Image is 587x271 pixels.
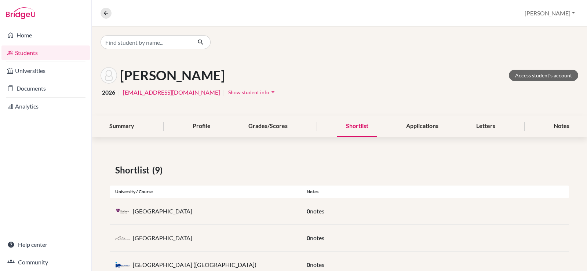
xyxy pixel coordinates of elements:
img: nl_eur_4vlv7oka.png [115,235,130,241]
span: Show student info [228,89,269,95]
img: Youssef NEAMATALLA's avatar [101,67,117,84]
button: [PERSON_NAME] [521,6,578,20]
input: Find student by name... [101,35,192,49]
a: Help center [1,237,90,252]
span: | [118,88,120,97]
div: Summary [101,116,143,137]
img: gb_d86__169hhdl.png [115,209,130,214]
span: 0 [307,208,310,215]
div: Profile [184,116,219,137]
p: [GEOGRAPHIC_DATA] [133,207,192,216]
div: Shortlist [337,116,377,137]
a: Community [1,255,90,270]
span: Shortlist [115,164,152,177]
span: 0 [307,234,310,241]
div: Grades/Scores [240,116,296,137]
span: 2026 [102,88,115,97]
img: es_ie_ppg3uco7.png [115,262,130,268]
div: Applications [397,116,447,137]
span: notes [310,234,324,241]
div: University / Course [110,188,301,195]
div: Letters [467,116,504,137]
a: Home [1,28,90,43]
img: Bridge-U [6,7,35,19]
div: Notes [545,116,578,137]
div: Notes [301,188,569,195]
i: arrow_drop_down [269,88,277,96]
a: [EMAIL_ADDRESS][DOMAIN_NAME] [123,88,220,97]
span: 0 [307,261,310,268]
h1: [PERSON_NAME] [120,67,225,83]
a: Documents [1,81,90,96]
span: notes [310,261,324,268]
a: Access student's account [509,70,578,81]
p: [GEOGRAPHIC_DATA] [133,234,192,242]
button: Show student infoarrow_drop_down [228,87,277,98]
a: Universities [1,63,90,78]
a: Students [1,45,90,60]
span: (9) [152,164,165,177]
a: Analytics [1,99,90,114]
p: [GEOGRAPHIC_DATA] ([GEOGRAPHIC_DATA]) [133,260,256,269]
span: | [223,88,225,97]
span: notes [310,208,324,215]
